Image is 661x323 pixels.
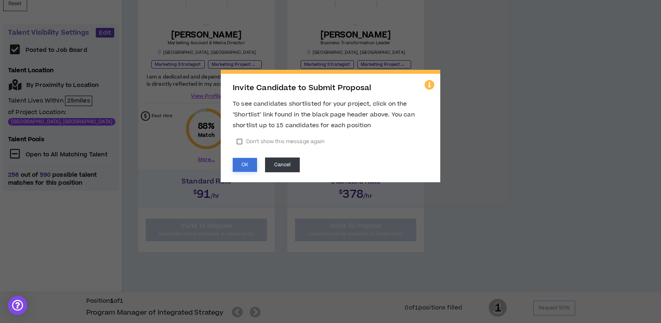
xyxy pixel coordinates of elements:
span: To see candidates shortlisted for your project, click on the "Shortlist" link found in the black ... [233,100,415,130]
label: Don’t show this message again [233,136,329,148]
div: Open Intercom Messenger [8,296,27,315]
button: OK [233,158,257,172]
h2: Invite Candidate to Submit Proposal [233,84,428,93]
button: Cancel [265,158,300,172]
